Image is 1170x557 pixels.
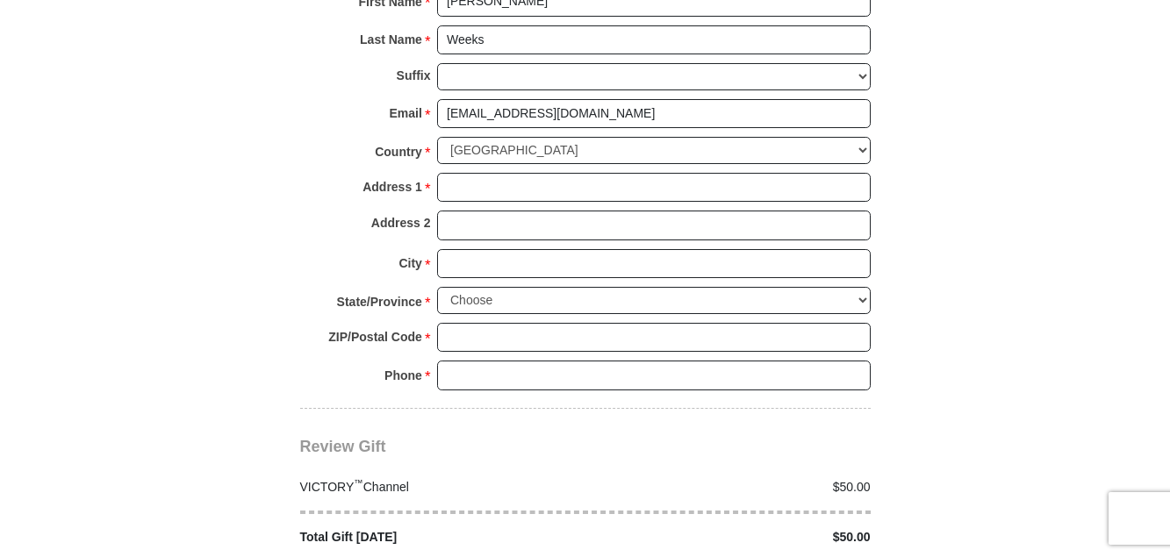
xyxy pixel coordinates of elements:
strong: Address 1 [362,175,422,199]
div: $50.00 [585,528,880,546]
strong: Address 2 [371,211,431,235]
div: VICTORY Channel [291,478,585,496]
sup: ™ [354,477,363,488]
strong: Suffix [397,63,431,88]
div: $50.00 [585,478,880,496]
div: Total Gift [DATE] [291,528,585,546]
strong: Last Name [360,27,422,52]
span: Review Gift [300,438,386,455]
strong: State/Province [337,289,422,314]
strong: ZIP/Postal Code [328,325,422,349]
strong: Phone [384,363,422,388]
strong: Country [375,139,422,164]
strong: City [398,251,421,275]
strong: Email [390,101,422,125]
